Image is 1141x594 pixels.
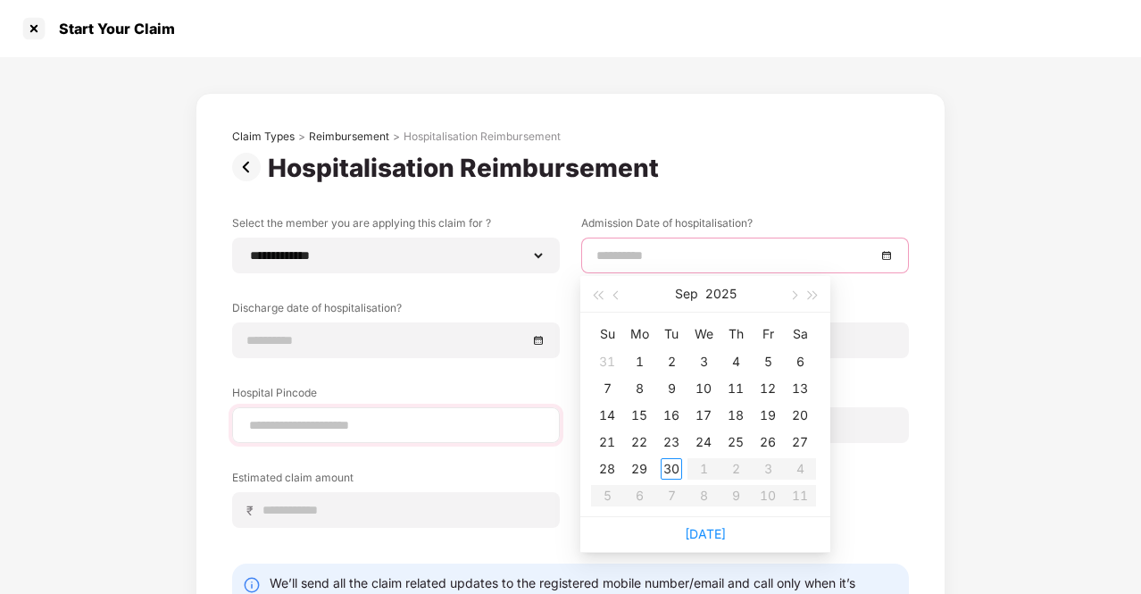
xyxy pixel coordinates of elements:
td: 2025-09-18 [720,402,752,429]
button: 2025 [705,276,737,312]
img: svg+xml;base64,PHN2ZyBpZD0iUHJldi0zMngzMiIgeG1sbnM9Imh0dHA6Ly93d3cudzMub3JnLzIwMDAvc3ZnIiB3aWR0aD... [232,153,268,181]
a: [DATE] [685,526,726,541]
div: 24 [693,431,714,453]
label: Hospital Pincode [232,385,560,407]
div: 7 [596,378,618,399]
th: Fr [752,320,784,348]
th: Sa [784,320,816,348]
td: 2025-09-10 [687,375,720,402]
td: 2025-09-02 [655,348,687,375]
div: 14 [596,405,618,426]
th: Th [720,320,752,348]
div: 2 [661,351,682,372]
div: Reimbursement [309,130,389,144]
label: Admission Date of hospitalisation? [581,215,909,238]
td: 2025-09-30 [655,456,687,482]
td: 2025-09-17 [687,402,720,429]
div: 19 [757,405,779,426]
div: Hospitalisation Reimbursement [268,153,666,183]
td: 2025-09-19 [752,402,784,429]
div: Start Your Claim [48,20,175,38]
td: 2025-09-25 [720,429,752,456]
div: 11 [725,378,746,399]
img: svg+xml;base64,PHN2ZyBpZD0iSW5mby0yMHgyMCIgeG1sbnM9Imh0dHA6Ly93d3cudzMub3JnLzIwMDAvc3ZnIiB3aWR0aD... [243,576,261,594]
div: > [393,130,400,144]
td: 2025-09-23 [655,429,687,456]
div: Hospitalisation Reimbursement [404,130,561,144]
div: 31 [596,351,618,372]
td: 2025-09-22 [623,429,655,456]
td: 2025-09-01 [623,348,655,375]
div: 1 [629,351,650,372]
div: 16 [661,405,682,426]
td: 2025-09-16 [655,402,687,429]
td: 2025-09-05 [752,348,784,375]
td: 2025-09-13 [784,375,816,402]
div: 22 [629,431,650,453]
td: 2025-08-31 [591,348,623,375]
td: 2025-09-28 [591,456,623,482]
div: 13 [789,378,811,399]
div: 26 [757,431,779,453]
label: Discharge date of hospitalisation? [232,300,560,322]
div: 15 [629,405,650,426]
td: 2025-09-20 [784,402,816,429]
th: We [687,320,720,348]
div: 29 [629,458,650,480]
div: 5 [757,351,779,372]
td: 2025-09-07 [591,375,623,402]
span: ₹ [246,502,261,519]
div: 21 [596,431,618,453]
td: 2025-09-08 [623,375,655,402]
label: Estimated claim amount [232,470,560,492]
div: 23 [661,431,682,453]
div: 4 [725,351,746,372]
td: 2025-09-04 [720,348,752,375]
div: 3 [693,351,714,372]
td: 2025-09-06 [784,348,816,375]
div: 6 [789,351,811,372]
th: Mo [623,320,655,348]
td: 2025-09-27 [784,429,816,456]
div: 10 [693,378,714,399]
div: 25 [725,431,746,453]
div: 30 [661,458,682,480]
td: 2025-09-21 [591,429,623,456]
button: Sep [675,276,698,312]
td: 2025-09-09 [655,375,687,402]
label: Select the member you are applying this claim for ? [232,215,560,238]
td: 2025-09-11 [720,375,752,402]
div: > [298,130,305,144]
td: 2025-09-14 [591,402,623,429]
td: 2025-09-24 [687,429,720,456]
div: Claim Types [232,130,295,144]
td: 2025-09-03 [687,348,720,375]
div: 20 [789,405,811,426]
div: 12 [757,378,779,399]
td: 2025-09-26 [752,429,784,456]
div: 27 [789,431,811,453]
div: 9 [661,378,682,399]
div: 17 [693,405,714,426]
th: Su [591,320,623,348]
th: Tu [655,320,687,348]
td: 2025-09-29 [623,456,655,482]
div: 18 [725,405,746,426]
td: 2025-09-15 [623,402,655,429]
div: 28 [596,458,618,480]
div: 8 [629,378,650,399]
td: 2025-09-12 [752,375,784,402]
